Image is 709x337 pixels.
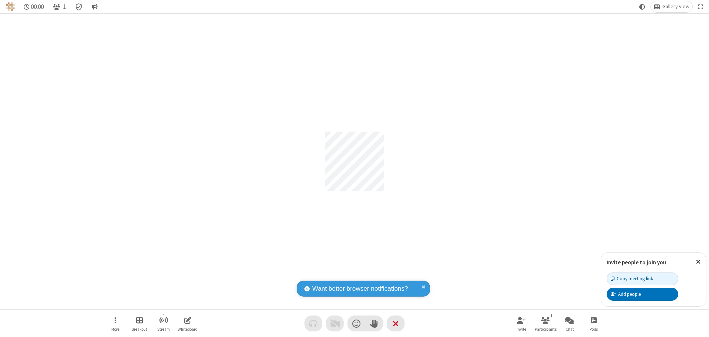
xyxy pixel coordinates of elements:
[583,313,605,334] button: Open poll
[157,327,170,331] span: Stream
[534,313,557,334] button: Open participant list
[558,313,581,334] button: Open chat
[31,3,44,10] span: 00:00
[651,1,692,12] button: Change layout
[636,1,648,12] button: Using system theme
[63,3,66,10] span: 1
[510,313,532,334] button: Invite participants (Alt+I)
[548,313,555,319] div: 1
[517,327,526,331] span: Invite
[607,288,678,300] button: Add people
[304,315,322,331] button: Audio problem - check your Internet connection or call by phone
[21,1,47,12] div: Timer
[326,315,344,331] button: Video
[590,327,598,331] span: Polls
[607,272,678,285] button: Copy meeting link
[177,313,199,334] button: Open shared whiteboard
[128,313,151,334] button: Manage Breakout Rooms
[6,2,15,11] img: QA Selenium DO NOT DELETE OR CHANGE
[611,275,653,282] div: Copy meeting link
[111,327,119,331] span: More
[365,315,383,331] button: Raise hand
[72,1,86,12] div: Meeting details Encryption enabled
[535,327,557,331] span: Participants
[607,259,666,266] label: Invite people to join you
[347,315,365,331] button: Send a reaction
[662,4,689,10] span: Gallery view
[50,1,69,12] button: Open participant list
[152,313,175,334] button: Start streaming
[565,327,574,331] span: Chat
[178,327,198,331] span: Whiteboard
[387,315,405,331] button: End or leave meeting
[312,284,408,294] span: Want better browser notifications?
[695,1,706,12] button: Fullscreen
[89,1,100,12] button: Conversation
[132,327,147,331] span: Breakout
[104,313,126,334] button: Open menu
[690,253,706,271] button: Close popover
